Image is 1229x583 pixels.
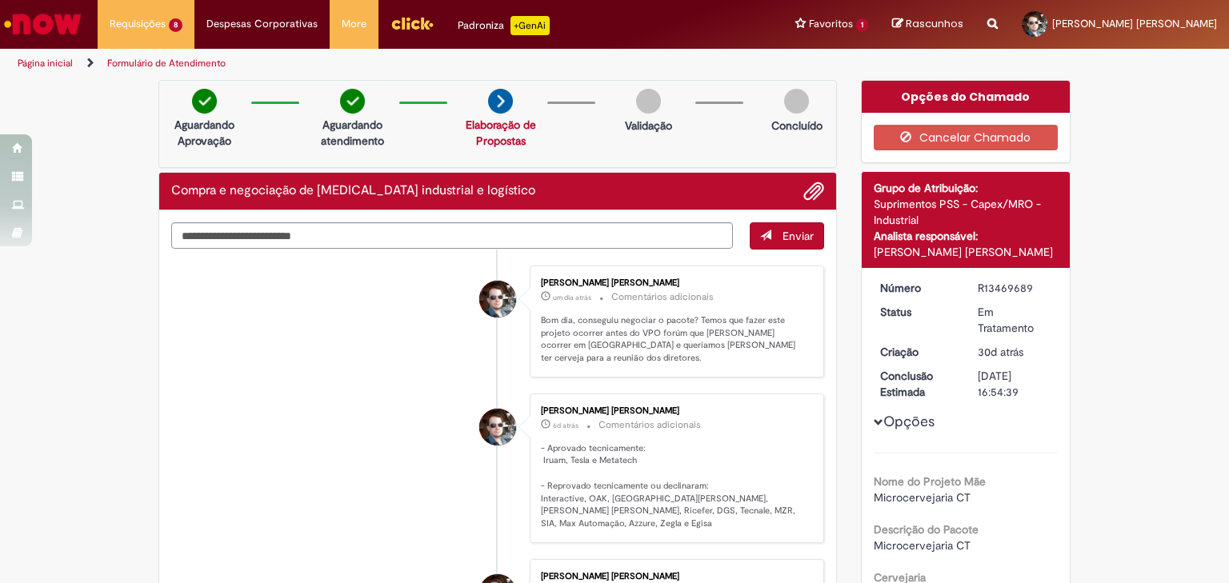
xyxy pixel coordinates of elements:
span: [PERSON_NAME] [PERSON_NAME] [1052,17,1217,30]
a: Elaboração de Propostas [466,118,536,148]
div: [DATE] 16:54:39 [978,368,1052,400]
div: [PERSON_NAME] [PERSON_NAME] [541,278,807,288]
time: 30/09/2025 07:41:00 [553,293,591,302]
small: Comentários adicionais [611,290,714,304]
p: Concluído [771,118,823,134]
span: 30d atrás [978,345,1023,359]
b: Nome do Projeto Mãe [874,474,986,489]
img: click_logo_yellow_360x200.png [390,11,434,35]
img: img-circle-grey.png [636,89,661,114]
textarea: Digite sua mensagem aqui... [171,222,733,250]
span: Favoritos [809,16,853,32]
span: 6d atrás [553,421,578,430]
button: Enviar [750,222,824,250]
div: Analista responsável: [874,228,1059,244]
h2: Compra e negociação de Capex industrial e logístico Histórico de tíquete [171,184,535,198]
p: Aguardando atendimento [314,117,391,149]
div: 01/09/2025 16:54:34 [978,344,1052,360]
p: Bom dia, conseguiu negociar o pacote? Temos que fazer este projeto ocorrer antes do VPO forúm que... [541,314,807,365]
img: ServiceNow [2,8,84,40]
span: Microcervejaria CT [874,490,971,505]
p: Validação [625,118,672,134]
a: Formulário de Atendimento [107,57,226,70]
div: Suprimentos PSS - Capex/MRO - Industrial [874,196,1059,228]
p: - Aprovado tecnicamente: Iruam, Tesla e Metatech - Reprovado tecnicamente ou declinaram: Interact... [541,442,807,530]
div: Padroniza [458,16,550,35]
time: 26/09/2025 10:57:13 [553,421,578,430]
a: Rascunhos [892,17,963,32]
dt: Número [868,280,967,296]
span: Despesas Corporativas [206,16,318,32]
span: Rascunhos [906,16,963,31]
button: Cancelar Chamado [874,125,1059,150]
span: um dia atrás [553,293,591,302]
img: check-circle-green.png [192,89,217,114]
div: Marcelo Lobato Vasconcelos [479,281,516,317]
p: Aguardando Aprovação [166,117,243,149]
span: Microcervejaria CT [874,538,971,553]
dt: Status [868,304,967,320]
div: [PERSON_NAME] [PERSON_NAME] [541,406,807,416]
span: More [342,16,366,32]
div: Em Tratamento [978,304,1052,336]
div: Marcelo Lobato Vasconcelos [479,409,516,445]
div: Opções do Chamado [862,81,1071,113]
img: img-circle-grey.png [784,89,809,114]
a: Página inicial [18,57,73,70]
img: arrow-next.png [488,89,513,114]
span: Requisições [110,16,166,32]
img: check-circle-green.png [340,89,365,114]
small: Comentários adicionais [598,418,701,432]
b: Descrição do Pacote [874,522,979,537]
span: 1 [856,18,868,32]
time: 01/09/2025 16:54:34 [978,345,1023,359]
p: +GenAi [510,16,550,35]
ul: Trilhas de página [12,49,807,78]
dt: Conclusão Estimada [868,368,967,400]
span: 8 [169,18,182,32]
button: Adicionar anexos [803,181,824,202]
div: Grupo de Atribuição: [874,180,1059,196]
div: [PERSON_NAME] [PERSON_NAME] [874,244,1059,260]
div: [PERSON_NAME] [PERSON_NAME] [541,572,807,581]
span: Enviar [783,229,814,243]
div: R13469689 [978,280,1052,296]
dt: Criação [868,344,967,360]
